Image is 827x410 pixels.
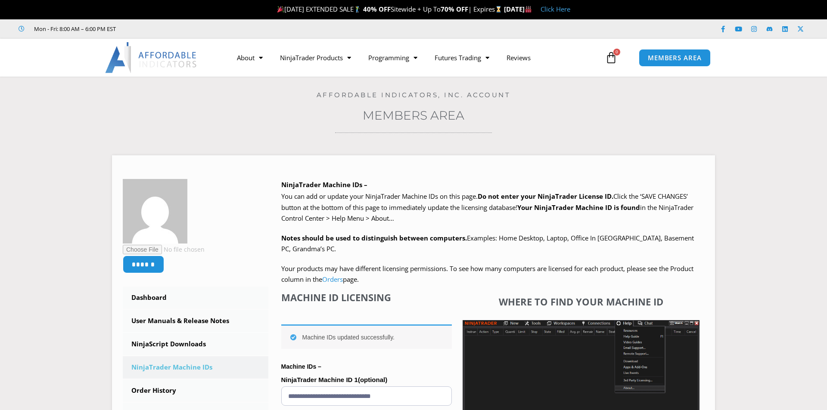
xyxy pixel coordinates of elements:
[504,5,532,13] strong: [DATE]
[281,373,452,386] label: NinjaTrader Machine ID 1
[281,292,452,303] h4: Machine ID Licensing
[228,48,603,68] nav: Menu
[275,5,504,13] span: [DATE] EXTENDED SALE Sitewide + Up To | Expires
[363,108,464,123] a: Members Area
[441,5,468,13] strong: 70% OFF
[123,310,268,332] a: User Manuals & Release Notes
[123,179,187,244] img: 3e961ded3c57598c38b75bad42f30339efeb9c3e633a926747af0a11817a7dee
[281,264,693,284] span: Your products may have different licensing permissions. To see how many computers are licensed fo...
[495,6,502,12] img: ⌛
[648,55,702,61] span: MEMBERS AREA
[478,192,613,200] b: Do not enter your NinjaTrader License ID.
[123,287,268,309] a: Dashboard
[281,234,467,242] strong: Notes should be used to distinguish between computers.
[498,48,539,68] a: Reviews
[128,25,257,33] iframe: Customer reviews powered by Trustpilot
[123,356,268,379] a: NinjaTrader Machine IDs
[281,180,367,189] b: NinjaTrader Machine IDs –
[363,5,391,13] strong: 40% OFF
[281,363,321,370] strong: Machine IDs –
[358,376,387,383] span: (optional)
[228,48,271,68] a: About
[281,192,478,200] span: You can add or update your NinjaTrader Machine IDs on this page.
[354,6,361,12] img: 🏌️‍♂️
[281,192,693,222] span: Click the ‘SAVE CHANGES’ button at the bottom of this page to immediately update the licensing da...
[525,6,532,12] img: 🏭
[322,275,343,284] a: Orders
[277,6,284,12] img: 🎉
[463,296,700,307] h4: Where to find your Machine ID
[639,49,711,67] a: MEMBERS AREA
[360,48,426,68] a: Programming
[426,48,498,68] a: Futures Trading
[271,48,360,68] a: NinjaTrader Products
[123,379,268,402] a: Order History
[123,333,268,355] a: NinjaScript Downloads
[105,42,198,73] img: LogoAI | Affordable Indicators – NinjaTrader
[32,24,116,34] span: Mon - Fri: 8:00 AM – 6:00 PM EST
[541,5,570,13] a: Click Here
[317,91,511,99] a: Affordable Indicators, Inc. Account
[281,234,694,253] span: Examples: Home Desktop, Laptop, Office In [GEOGRAPHIC_DATA], Basement PC, Grandma’s PC.
[592,45,630,70] a: 0
[281,324,452,349] div: Machine IDs updated successfully.
[613,49,620,55] span: 0
[517,203,640,212] strong: Your NinjaTrader Machine ID is found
